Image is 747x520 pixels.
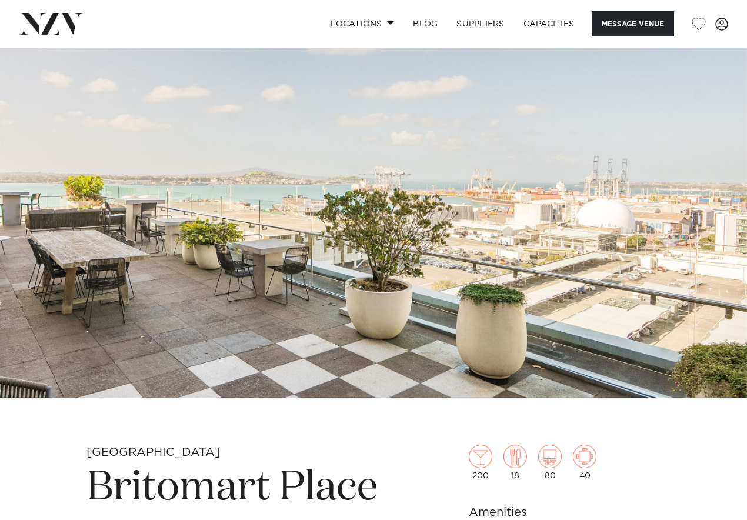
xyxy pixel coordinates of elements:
div: 80 [538,445,562,480]
img: cocktail.png [469,445,492,468]
a: BLOG [403,11,447,36]
img: dining.png [503,445,527,468]
small: [GEOGRAPHIC_DATA] [86,446,220,458]
div: 40 [573,445,596,480]
div: 200 [469,445,492,480]
img: meeting.png [573,445,596,468]
a: Locations [321,11,403,36]
div: 18 [503,445,527,480]
a: SUPPLIERS [447,11,513,36]
button: Message Venue [592,11,674,36]
img: theatre.png [538,445,562,468]
a: Capacities [514,11,584,36]
img: nzv-logo.png [19,13,83,34]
